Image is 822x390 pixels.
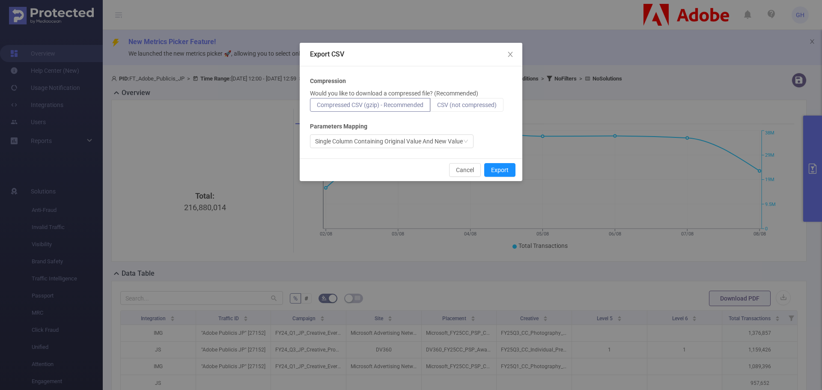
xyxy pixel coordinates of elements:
[310,122,367,131] b: Parameters Mapping
[449,163,481,177] button: Cancel
[484,163,515,177] button: Export
[310,89,478,98] p: Would you like to download a compressed file? (Recommended)
[437,101,497,108] span: CSV (not compressed)
[463,139,468,145] i: icon: down
[310,77,346,86] b: Compression
[317,101,423,108] span: Compressed CSV (gzip) - Recommended
[507,51,514,58] i: icon: close
[310,50,512,59] div: Export CSV
[498,43,522,67] button: Close
[315,135,463,148] div: Single Column Containing Original Value And New Value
